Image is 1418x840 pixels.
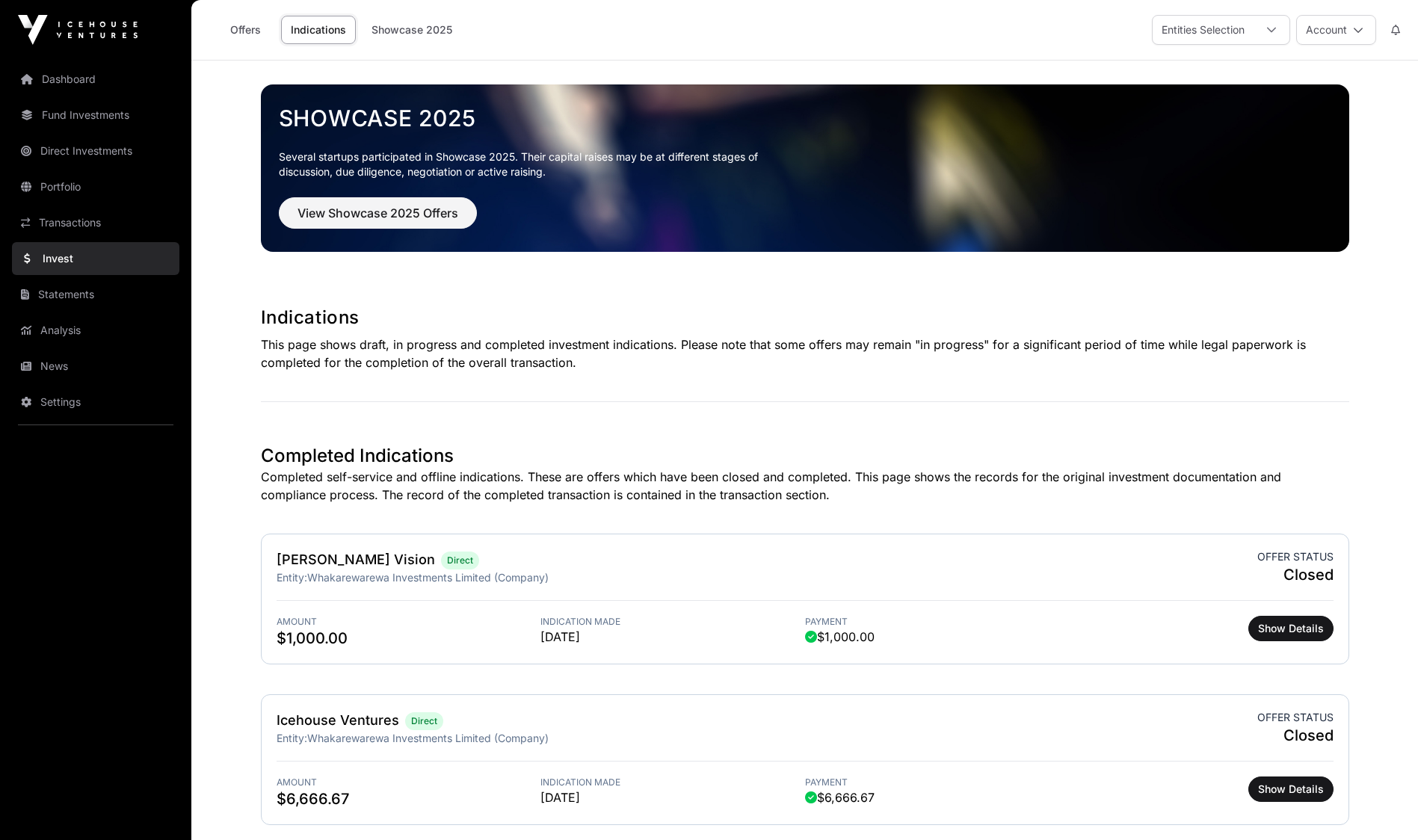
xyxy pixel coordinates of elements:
[279,105,1331,132] a: Showcase 2025
[298,204,458,222] span: View Showcase 2025 Offers
[1257,549,1334,564] span: Offer status
[307,571,549,584] span: Whakarewarewa Investments Limited (Company)
[261,468,1349,504] p: Completed self-service and offline indications. These are offers which have been closed and compl...
[261,336,1349,371] p: This page shows draft, in progress and completed investment indications. Please note that some of...
[277,732,307,744] span: Entity:
[261,444,1349,468] h1: Completed Indications
[277,549,435,570] h2: [PERSON_NAME] Vision
[12,99,179,132] a: Fund Investments
[277,616,541,628] span: Amount
[12,242,179,275] a: Invest
[277,571,307,584] span: Entity:
[277,710,399,731] h2: Icehouse Ventures
[279,212,477,227] a: View Showcase 2025 Offers
[805,788,875,806] span: $6,666.67
[12,278,179,311] a: Statements
[805,616,1070,628] span: Payment
[1153,16,1254,44] div: Entities Selection
[12,314,179,347] a: Analysis
[277,628,541,649] span: $1,000.00
[1258,621,1324,636] span: Show Details
[215,16,275,44] a: Offers
[307,732,549,744] span: Whakarewarewa Investments Limited (Company)
[540,628,805,646] span: [DATE]
[1257,725,1334,746] span: Closed
[805,628,875,646] span: $1,000.00
[12,135,179,167] a: Direct Investments
[281,16,356,44] a: Indications
[261,84,1349,252] img: Showcase 2025
[1343,768,1418,840] iframe: Chat Widget
[18,15,138,45] img: Icehouse Ventures Logo
[277,788,541,809] span: $6,666.67
[805,776,1070,788] span: Payment
[1248,616,1334,641] button: Show Details
[447,555,473,566] span: Direct
[279,149,781,179] p: Several startups participated in Showcase 2025. Their capital raises may be at different stages o...
[1258,782,1324,797] span: Show Details
[1257,710,1334,725] span: Offer status
[540,776,805,788] span: Indication Made
[411,715,437,727] span: Direct
[279,197,477,229] button: View Showcase 2025 Offers
[1257,564,1334,585] span: Closed
[12,63,179,96] a: Dashboard
[277,776,541,788] span: Amount
[12,350,179,383] a: News
[1248,776,1334,802] button: Show Details
[362,16,462,44] a: Showcase 2025
[261,306,1349,330] h1: Indications
[540,616,805,628] span: Indication Made
[540,788,805,806] span: [DATE]
[12,170,179,203] a: Portfolio
[12,206,179,239] a: Transactions
[1296,15,1376,45] button: Account
[12,386,179,419] a: Settings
